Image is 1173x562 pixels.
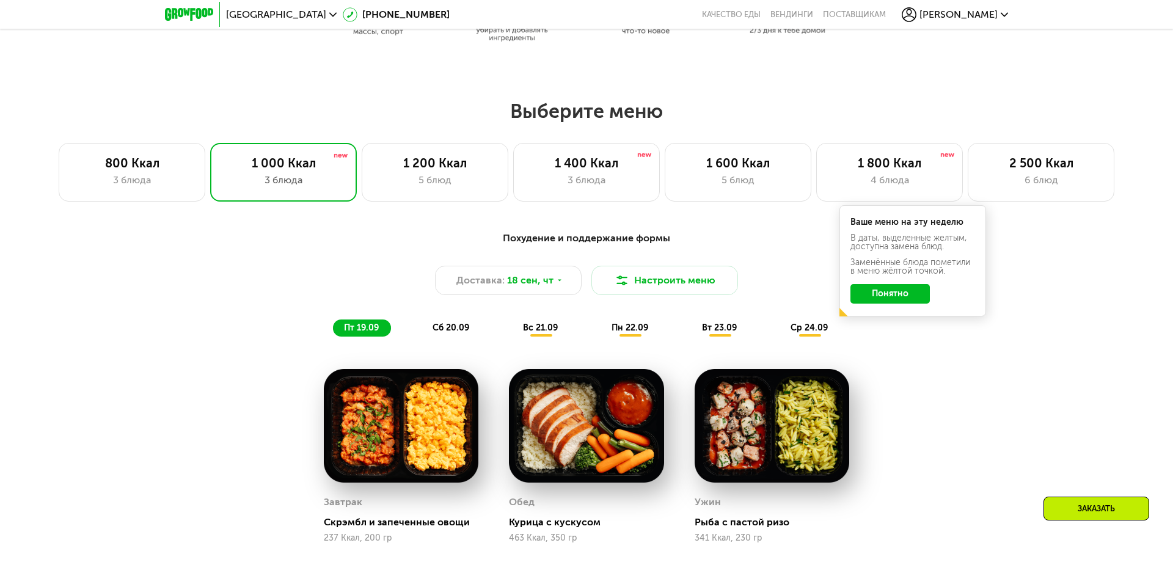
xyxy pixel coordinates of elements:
[702,10,761,20] a: Качество еды
[981,173,1102,188] div: 6 блюд
[702,323,737,333] span: вт 23.09
[324,493,362,511] div: Завтрак
[695,493,721,511] div: Ужин
[226,10,326,20] span: [GEOGRAPHIC_DATA]
[829,156,950,170] div: 1 800 Ккал
[829,173,950,188] div: 4 блюда
[324,516,488,528] div: Скрэмбл и запеченные овощи
[223,173,344,188] div: 3 блюда
[343,7,450,22] a: [PHONE_NUMBER]
[509,493,535,511] div: Обед
[591,266,738,295] button: Настроить меню
[791,323,828,333] span: ср 24.09
[850,218,975,227] div: Ваше меню на эту неделю
[695,516,859,528] div: Рыба с пастой ризо
[71,173,192,188] div: 3 блюда
[225,231,948,246] div: Похудение и поддержание формы
[612,323,648,333] span: пн 22.09
[526,173,647,188] div: 3 блюда
[526,156,647,170] div: 1 400 Ккал
[375,156,495,170] div: 1 200 Ккал
[919,10,998,20] span: [PERSON_NAME]
[850,284,930,304] button: Понятно
[1043,497,1149,520] div: Заказать
[223,156,344,170] div: 1 000 Ккал
[850,258,975,276] div: Заменённые блюда пометили в меню жёлтой точкой.
[981,156,1102,170] div: 2 500 Ккал
[39,99,1134,123] h2: Выберите меню
[678,156,798,170] div: 1 600 Ккал
[678,173,798,188] div: 5 блюд
[507,273,554,288] span: 18 сен, чт
[509,516,673,528] div: Курица с кускусом
[850,234,975,251] div: В даты, выделенные желтым, доступна замена блюд.
[433,323,469,333] span: сб 20.09
[695,533,849,543] div: 341 Ккал, 230 гр
[456,273,505,288] span: Доставка:
[375,173,495,188] div: 5 блюд
[344,323,379,333] span: пт 19.09
[770,10,813,20] a: Вендинги
[823,10,886,20] div: поставщикам
[523,323,558,333] span: вс 21.09
[509,533,663,543] div: 463 Ккал, 350 гр
[71,156,192,170] div: 800 Ккал
[324,533,478,543] div: 237 Ккал, 200 гр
